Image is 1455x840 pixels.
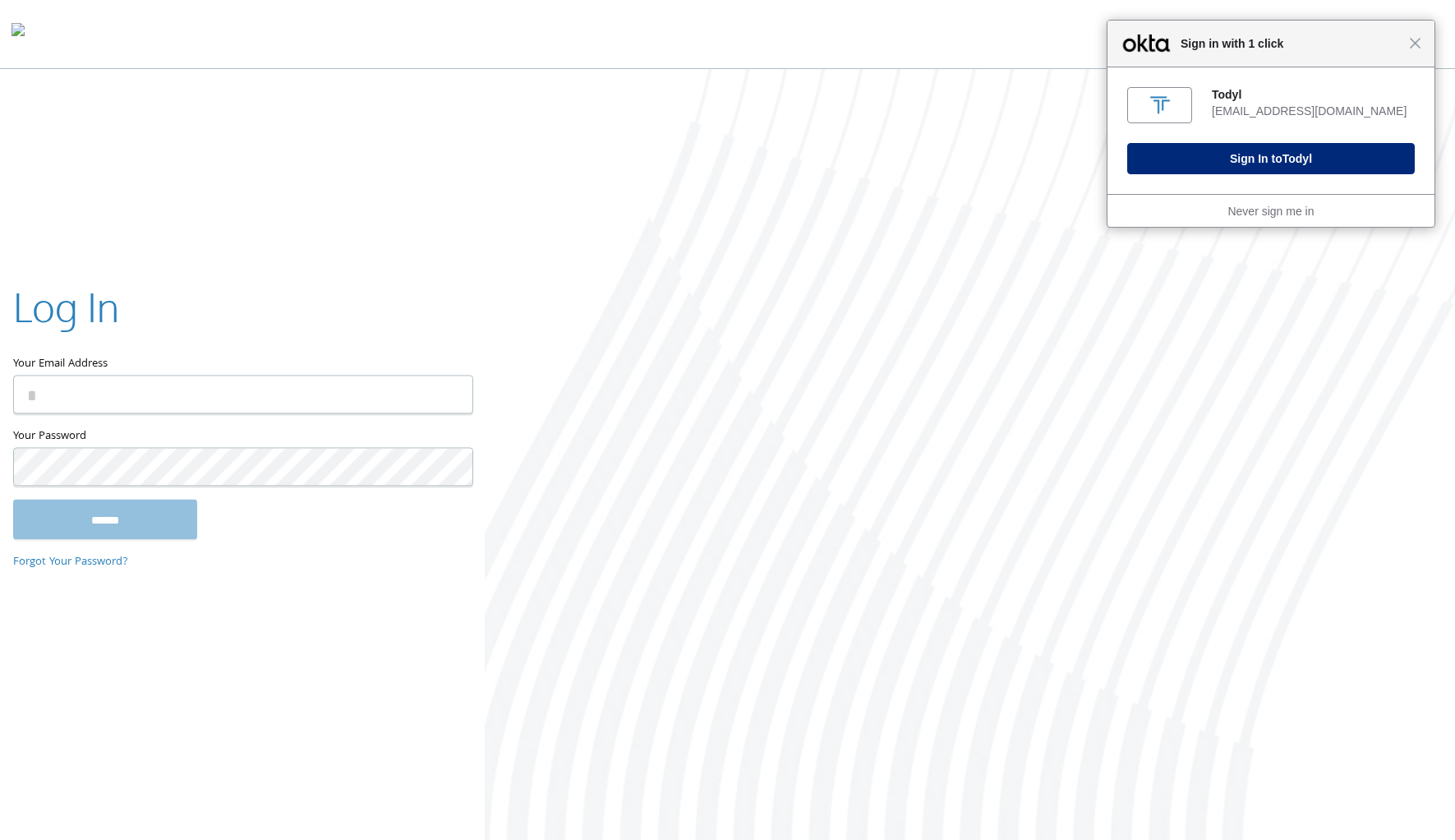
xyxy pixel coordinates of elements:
label: Your Password [13,427,472,448]
span: Close [1409,37,1421,49]
h2: Log In [13,279,119,335]
a: Never sign me in [1227,205,1314,218]
span: Sign in with 1 click [1172,34,1409,53]
img: todyl-logo-dark.svg [12,17,25,50]
div: Todyl [1212,87,1415,102]
img: fs01x314hryW67TKT0h8 [1147,92,1173,118]
button: Sign In toTodyl [1127,143,1415,174]
div: [EMAIL_ADDRESS][DOMAIN_NAME] [1212,104,1415,118]
a: Forgot Your Password? [13,553,128,571]
span: Todyl [1282,152,1312,165]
